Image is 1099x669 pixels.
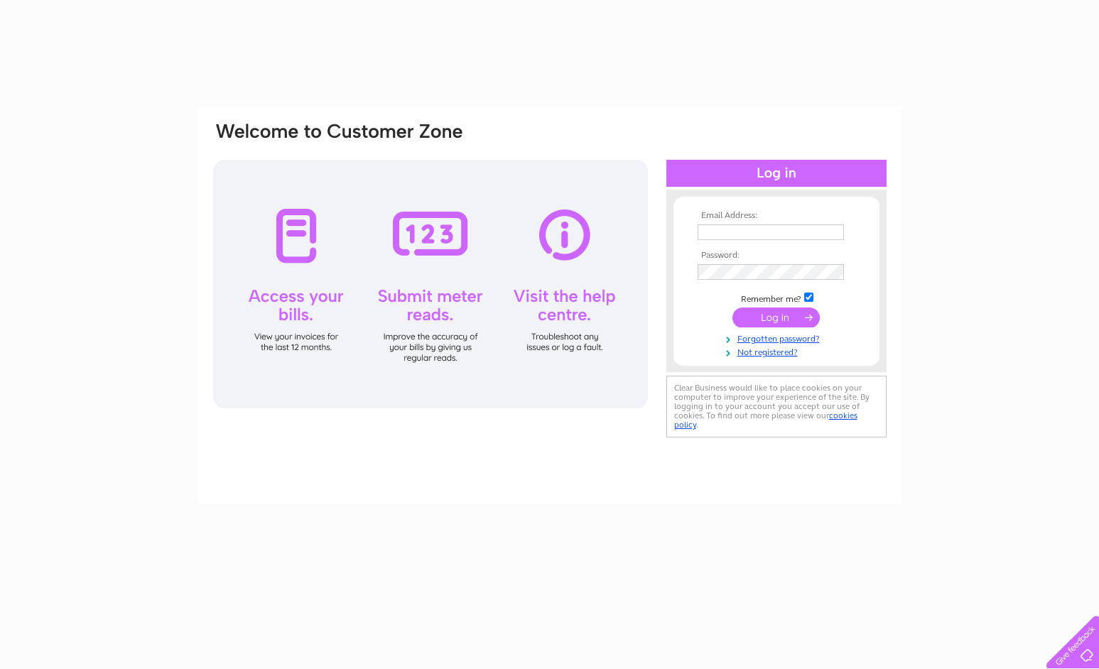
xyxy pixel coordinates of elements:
[666,376,887,437] div: Clear Business would like to place cookies on your computer to improve your experience of the sit...
[698,344,859,358] a: Not registered?
[694,251,859,261] th: Password:
[674,410,857,430] a: cookies policy
[732,308,820,327] input: Submit
[694,290,859,305] td: Remember me?
[694,211,859,221] th: Email Address:
[698,331,859,344] a: Forgotten password?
